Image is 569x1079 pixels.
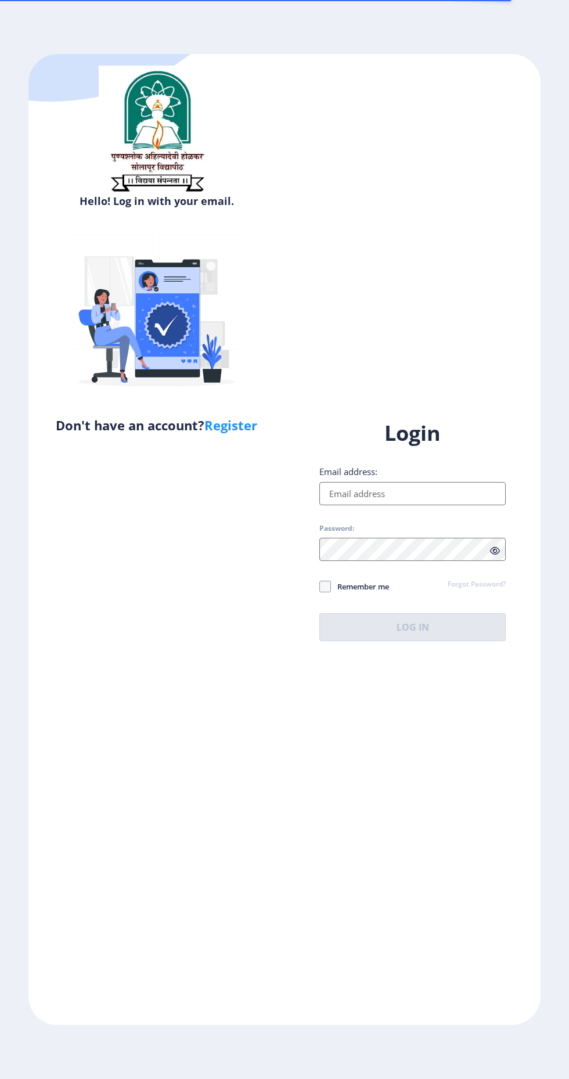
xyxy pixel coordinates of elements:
[204,416,257,434] a: Register
[448,580,506,590] a: Forgot Password?
[55,213,258,416] img: Verified-rafiki.svg
[99,66,215,197] img: sulogo.png
[319,524,354,533] label: Password:
[319,419,506,447] h1: Login
[319,466,377,477] label: Email address:
[37,416,276,434] h5: Don't have an account?
[319,482,506,505] input: Email address
[37,194,276,208] h6: Hello! Log in with your email.
[319,613,506,641] button: Log In
[331,580,389,594] span: Remember me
